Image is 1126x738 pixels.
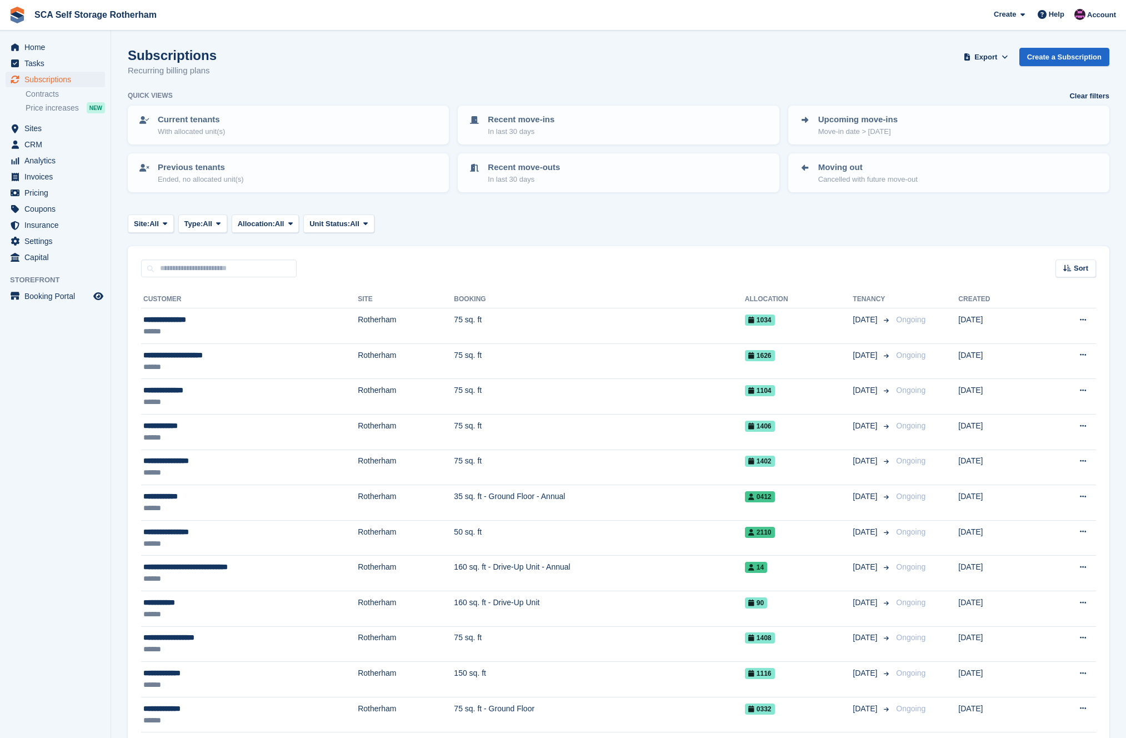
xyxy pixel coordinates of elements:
[6,233,105,249] a: menu
[745,632,775,644] span: 1408
[358,450,454,485] td: Rotherham
[896,421,925,430] span: Ongoing
[24,121,91,136] span: Sites
[6,201,105,217] a: menu
[358,520,454,556] td: Rotherham
[958,626,1038,662] td: [DATE]
[896,386,925,395] span: Ongoing
[6,250,105,265] a: menu
[178,215,227,233] button: Type: All
[853,385,879,396] span: [DATE]
[129,107,448,143] a: Current tenants With allocated unit(s)
[128,215,174,233] button: Site: All
[896,527,925,536] span: Ongoing
[128,64,217,77] p: Recurring billing plans
[818,126,898,137] p: Move-in date > [DATE]
[818,113,898,126] p: Upcoming move-ins
[745,315,775,326] span: 1034
[789,154,1108,191] a: Moving out Cancelled with future move-out
[454,556,744,591] td: 160 sq. ft - Drive-Up Unit - Annual
[24,233,91,249] span: Settings
[896,351,925,360] span: Ongoing
[818,174,918,185] p: Cancelled with future move-out
[853,667,879,679] span: [DATE]
[24,217,91,233] span: Insurance
[454,291,744,308] th: Booking
[488,174,560,185] p: In last 30 days
[24,56,91,71] span: Tasks
[962,48,1010,66] button: Export
[958,291,1038,308] th: Created
[745,291,853,308] th: Allocation
[24,72,91,87] span: Subscriptions
[1087,9,1116,21] span: Account
[853,491,879,502] span: [DATE]
[1049,9,1064,20] span: Help
[454,626,744,662] td: 75 sq. ft
[958,414,1038,450] td: [DATE]
[454,343,744,379] td: 75 sq. ft
[896,598,925,607] span: Ongoing
[853,597,879,609] span: [DATE]
[454,308,744,344] td: 75 sq. ft
[184,218,203,230] span: Type:
[24,137,91,152] span: CRM
[128,91,173,101] h6: Quick views
[454,450,744,485] td: 75 sq. ft
[896,456,925,465] span: Ongoing
[745,527,775,538] span: 2110
[454,414,744,450] td: 75 sq. ft
[6,288,105,304] a: menu
[9,7,26,23] img: stora-icon-8386f47178a22dfd0bd8f6a31ec36ba5ce8667c1dd55bd0f319d3a0aa187defe.svg
[128,48,217,63] h1: Subscriptions
[350,218,359,230] span: All
[6,217,105,233] a: menu
[488,113,554,126] p: Recent move-ins
[454,485,744,521] td: 35 sq. ft - Ground Floor - Annual
[745,385,775,396] span: 1104
[818,161,918,174] p: Moving out
[158,174,244,185] p: Ended, no allocated unit(s)
[24,201,91,217] span: Coupons
[158,113,225,126] p: Current tenants
[358,414,454,450] td: Rotherham
[134,218,149,230] span: Site:
[203,218,212,230] span: All
[87,102,105,113] div: NEW
[6,39,105,55] a: menu
[853,703,879,715] span: [DATE]
[358,379,454,415] td: Rotherham
[488,161,560,174] p: Recent move-outs
[958,520,1038,556] td: [DATE]
[958,662,1038,697] td: [DATE]
[358,308,454,344] td: Rotherham
[6,121,105,136] a: menu
[853,350,879,361] span: [DATE]
[454,697,744,732] td: 75 sq. ft - Ground Floor
[358,591,454,626] td: Rotherham
[974,52,997,63] span: Export
[459,154,778,191] a: Recent move-outs In last 30 days
[853,632,879,644] span: [DATE]
[454,591,744,626] td: 160 sq. ft - Drive-Up Unit
[6,72,105,87] a: menu
[275,218,284,230] span: All
[488,126,554,137] p: In last 30 days
[745,421,775,432] span: 1406
[358,291,454,308] th: Site
[789,107,1108,143] a: Upcoming move-ins Move-in date > [DATE]
[149,218,159,230] span: All
[745,491,775,502] span: 0412
[6,169,105,184] a: menu
[1074,263,1088,274] span: Sort
[129,154,448,191] a: Previous tenants Ended, no allocated unit(s)
[896,562,925,571] span: Ongoing
[896,315,925,324] span: Ongoing
[853,455,879,467] span: [DATE]
[454,379,744,415] td: 75 sq. ft
[6,185,105,201] a: menu
[958,485,1038,521] td: [DATE]
[745,597,767,609] span: 90
[1019,48,1109,66] a: Create a Subscription
[745,704,775,715] span: 0332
